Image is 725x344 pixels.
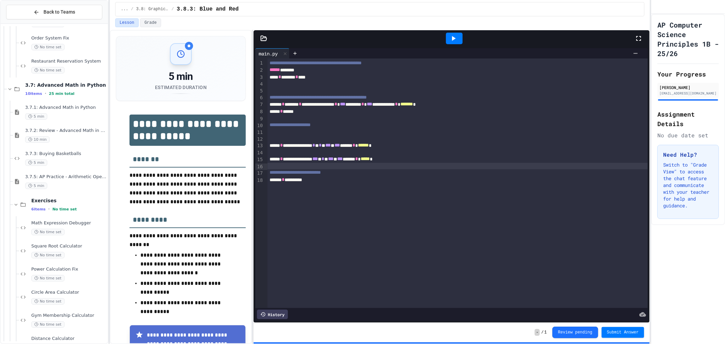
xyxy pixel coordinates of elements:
div: 9 [255,116,264,122]
span: Power Calculation Fix [31,266,106,272]
div: 11 [255,129,264,136]
div: 7 [255,101,264,108]
span: No time set [31,67,65,73]
span: ... [121,6,128,12]
div: History [257,310,288,319]
span: Gym Membership Calculator [31,313,106,319]
span: Exercises [31,197,106,204]
div: main.py [255,50,281,57]
span: 6 items [31,207,46,211]
div: 14 [255,150,264,156]
div: 5 [255,88,264,94]
span: 3.8: Graphics in Python [136,6,169,12]
span: / [131,6,133,12]
span: 25 min total [49,91,74,96]
span: 1 [545,330,547,335]
div: 6 [255,94,264,102]
button: Back to Teams [6,5,102,19]
div: [EMAIL_ADDRESS][DOMAIN_NAME] [659,91,717,96]
div: 12 [255,136,264,143]
button: Lesson [115,18,139,27]
span: Distance Calculator [31,336,106,342]
h3: Need Help? [663,151,713,159]
span: - [535,329,540,336]
span: Submit Answer [607,330,639,335]
button: Grade [140,18,161,27]
span: No time set [31,44,65,50]
div: No due date set [657,131,719,139]
div: Estimated Duration [155,84,207,91]
span: / [541,330,543,335]
div: 13 [255,142,264,150]
span: Math Expression Debugger [31,220,106,226]
span: 3.7.2: Review - Advanced Math in Python [25,128,106,134]
div: [PERSON_NAME] [659,84,717,90]
span: 5 min [25,183,47,189]
span: 3.7: Advanced Math in Python [25,82,106,88]
div: 2 [255,67,264,74]
span: Circle Area Calculator [31,290,106,295]
div: 8 [255,108,264,116]
span: No time set [31,252,65,258]
h2: Assignment Details [657,109,719,128]
span: 3.7.1: Advanced Math in Python [25,105,106,110]
span: No time set [31,275,65,281]
h1: AP Computer Science Principles 1B - 25/26 [657,20,719,58]
span: Order System Fix [31,35,106,41]
span: / [172,6,174,12]
span: 3.7.5: AP Practice - Arithmetic Operators [25,174,106,180]
div: 3 [255,74,264,81]
span: Square Root Calculator [31,243,106,249]
h2: Your Progress [657,69,719,79]
span: Restaurant Reservation System [31,58,106,64]
div: 18 [255,177,264,184]
span: • [45,91,46,96]
span: 3.7.3: Buying Basketballs [25,151,106,157]
div: 1 [255,60,264,67]
div: main.py [255,48,290,58]
span: 5 min [25,159,47,166]
span: 5 min [25,113,47,120]
span: No time set [31,298,65,305]
div: 17 [255,170,264,177]
span: • [48,206,50,212]
div: 15 [255,156,264,164]
button: Submit Answer [602,327,644,338]
span: No time set [52,207,77,211]
div: 5 min [155,70,207,83]
p: Switch to "Grade View" to access the chat feature and communicate with your teacher for help and ... [663,161,713,209]
span: No time set [31,229,65,235]
span: 10 min [25,136,50,143]
span: No time set [31,321,65,328]
span: 3.8.3: Blue and Red [177,5,239,13]
span: 10 items [25,91,42,96]
div: 4 [255,81,264,88]
div: 16 [255,164,264,170]
button: Review pending [552,327,598,338]
span: Back to Teams [44,8,75,16]
div: 10 [255,122,264,130]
